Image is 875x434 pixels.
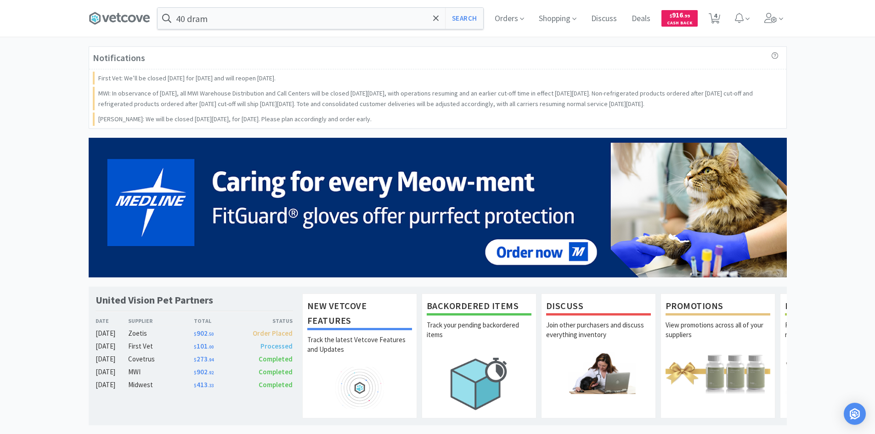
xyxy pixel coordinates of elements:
h1: Backordered Items [427,299,531,316]
span: . 99 [683,13,690,19]
div: MWI [128,366,194,378]
div: Supplier [128,316,194,325]
img: 5b85490d2c9a43ef9873369d65f5cc4c_481.png [89,138,787,277]
span: Cash Back [667,21,692,27]
p: MWI: In observance of [DATE], all MWI Warehouse Distribution and Call Centers will be closed [DAT... [98,88,779,109]
h1: Discuss [546,299,651,316]
a: [DATE]First Vet$101.00Processed [96,341,293,352]
a: Backordered ItemsTrack your pending backordered items [422,293,536,418]
img: hero_promotions.png [666,352,770,394]
a: [DATE]MWI$902.92Completed [96,366,293,378]
span: 902 [194,329,214,338]
a: Discuss [587,15,621,23]
span: $ [194,383,197,389]
span: 413 [194,380,214,389]
div: Zoetis [128,328,194,339]
div: First Vet [128,341,194,352]
div: [DATE] [96,328,129,339]
span: Completed [259,367,293,376]
span: $ [670,13,672,19]
span: . 94 [208,357,214,363]
span: Completed [259,380,293,389]
span: $ [194,344,197,350]
span: $ [194,357,197,363]
a: $916.99Cash Back [661,6,698,31]
span: . 50 [208,331,214,337]
span: . 92 [208,370,214,376]
span: Processed [260,342,293,350]
div: [DATE] [96,354,129,365]
div: Open Intercom Messenger [844,403,866,425]
a: [DATE]Midwest$413.33Completed [96,379,293,390]
span: . 00 [208,344,214,350]
h1: Promotions [666,299,770,316]
a: [DATE]Covetrus$273.94Completed [96,354,293,365]
span: 101 [194,342,214,350]
img: hero_feature_roadmap.png [307,367,412,409]
a: 4 [705,16,724,24]
img: hero_backorders.png [427,352,531,415]
div: [DATE] [96,379,129,390]
span: Order Placed [253,329,293,338]
a: New Vetcove FeaturesTrack the latest Vetcove Features and Updates [302,293,417,418]
span: Completed [259,355,293,363]
span: $ [194,331,197,337]
a: DiscussJoin other purchasers and discuss everything inventory [541,293,656,418]
p: Join other purchasers and discuss everything inventory [546,320,651,352]
span: 916 [670,11,690,19]
p: First Vet: We’ll be closed [DATE] for [DATE] and will reopen [DATE]. [98,73,276,83]
h1: New Vetcove Features [307,299,412,330]
h1: United Vision Pet Partners [96,293,213,307]
button: Search [445,8,483,29]
span: $ [194,370,197,376]
a: Deals [628,15,654,23]
div: Date [96,316,129,325]
span: 273 [194,355,214,363]
h3: Notifications [93,51,145,65]
span: 902 [194,367,214,376]
a: PromotionsView promotions across all of your suppliers [660,293,775,418]
p: View promotions across all of your suppliers [666,320,770,352]
div: Total [194,316,243,325]
div: [DATE] [96,366,129,378]
a: [DATE]Zoetis$902.50Order Placed [96,328,293,339]
p: Track the latest Vetcove Features and Updates [307,335,412,367]
p: Track your pending backordered items [427,320,531,352]
span: . 33 [208,383,214,389]
div: Status [243,316,293,325]
div: Covetrus [128,354,194,365]
p: [PERSON_NAME]: We will be closed [DATE][DATE], for [DATE]. Please plan accordingly and order early. [98,114,372,124]
div: [DATE] [96,341,129,352]
input: Search by item, sku, manufacturer, ingredient, size... [158,8,483,29]
img: hero_discuss.png [546,352,651,394]
div: Midwest [128,379,194,390]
